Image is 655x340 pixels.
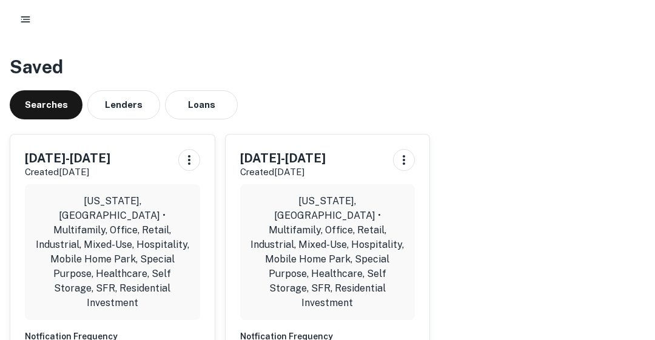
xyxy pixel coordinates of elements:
[250,194,406,310] p: [US_STATE], [GEOGRAPHIC_DATA] • Multifamily, Office, Retail, Industrial, Mixed-Use, Hospitality, ...
[10,90,82,119] button: Searches
[240,149,326,167] h5: [DATE]-[DATE]
[240,165,326,179] p: Created [DATE]
[87,90,160,119] button: Lenders
[165,90,238,119] button: Loans
[35,194,190,310] p: [US_STATE], [GEOGRAPHIC_DATA] • Multifamily, Office, Retail, Industrial, Mixed-Use, Hospitality, ...
[25,149,110,167] h5: [DATE]-[DATE]
[10,53,645,81] h3: Saved
[594,243,655,301] iframe: Chat Widget
[25,165,110,179] p: Created [DATE]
